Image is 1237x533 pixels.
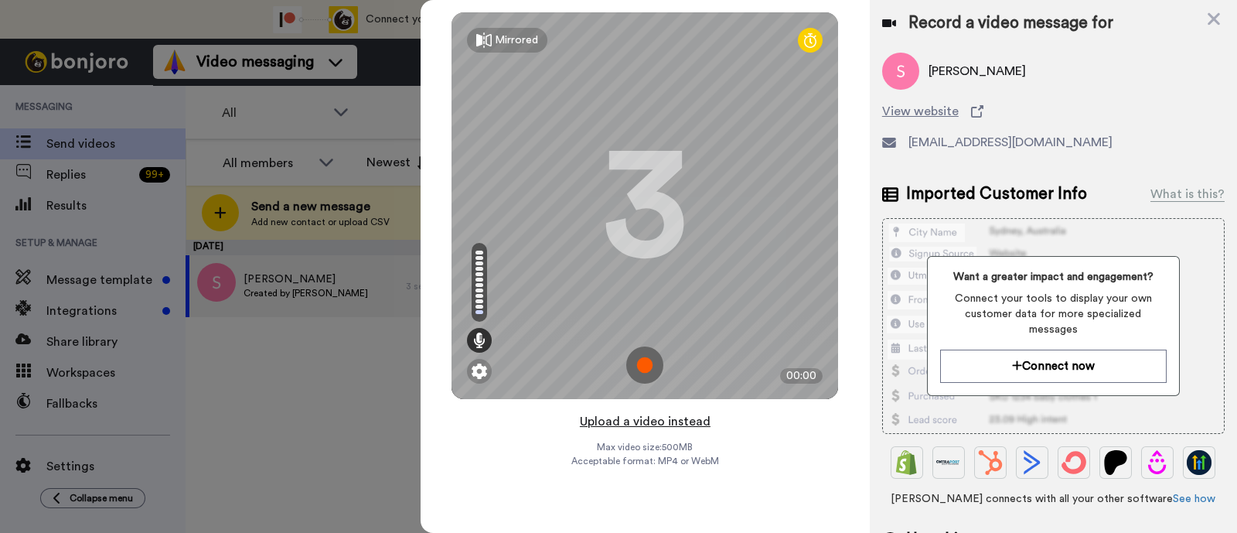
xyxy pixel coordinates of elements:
span: Max video size: 500 MB [597,441,693,453]
div: 00:00 [780,368,823,384]
span: Imported Customer Info [906,183,1087,206]
img: ActiveCampaign [1020,450,1044,475]
span: Want a greater impact and engagement? [940,269,1167,285]
button: Upload a video instead [575,412,715,432]
img: Patreon [1103,450,1128,475]
span: Connect your tools to display your own customer data for more specialized messages [940,291,1167,337]
img: ic_record_start.svg [626,347,663,384]
img: Ontraport [936,450,961,475]
img: Shopify [895,450,919,475]
div: 3 [602,148,687,264]
span: [PERSON_NAME] connects with all your other software [882,491,1225,507]
div: What is this? [1150,185,1225,203]
button: Connect now [940,350,1167,383]
img: ConvertKit [1062,450,1086,475]
img: Hubspot [978,450,1003,475]
span: [EMAIL_ADDRESS][DOMAIN_NAME] [908,133,1113,152]
img: ic_gear.svg [472,364,487,379]
img: GoHighLevel [1187,450,1211,475]
span: Acceptable format: MP4 or WebM [571,455,719,467]
img: Drip [1145,450,1170,475]
a: See how [1173,494,1215,504]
